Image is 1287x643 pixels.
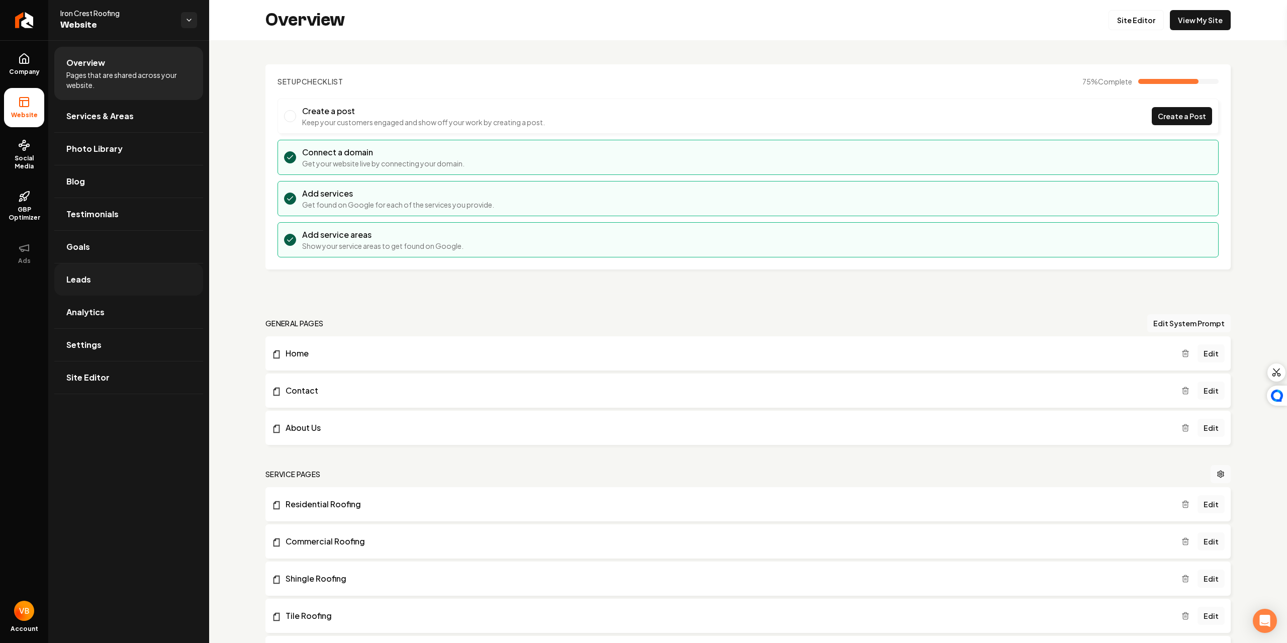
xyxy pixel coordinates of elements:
[1198,419,1225,437] a: Edit
[1198,570,1225,588] a: Edit
[66,339,102,351] span: Settings
[1147,314,1231,332] button: Edit System Prompt
[60,8,173,18] span: Iron Crest Roofing
[1198,532,1225,550] a: Edit
[302,158,465,168] p: Get your website live by connecting your domain.
[1082,76,1132,86] span: 75 %
[265,469,321,479] h2: Service Pages
[265,10,345,30] h2: Overview
[66,110,134,122] span: Services & Areas
[271,573,1181,585] a: Shingle Roofing
[1198,382,1225,400] a: Edit
[54,198,203,230] a: Testimonials
[15,12,34,28] img: Rebolt Logo
[1198,607,1225,625] a: Edit
[265,318,324,328] h2: general pages
[7,111,42,119] span: Website
[302,241,464,251] p: Show your service areas to get found on Google.
[4,182,44,230] a: GBP Optimizer
[302,188,494,200] h3: Add services
[302,229,464,241] h3: Add service areas
[1170,10,1231,30] a: View My Site
[14,601,34,621] button: Open user button
[66,57,105,69] span: Overview
[54,361,203,394] a: Site Editor
[4,45,44,84] a: Company
[54,133,203,165] a: Photo Library
[271,610,1181,622] a: Tile Roofing
[66,208,119,220] span: Testimonials
[66,143,123,155] span: Photo Library
[54,329,203,361] a: Settings
[54,100,203,132] a: Services & Areas
[278,77,302,86] span: Setup
[11,625,38,633] span: Account
[54,263,203,296] a: Leads
[271,535,1181,547] a: Commercial Roofing
[4,206,44,222] span: GBP Optimizer
[1158,111,1206,122] span: Create a Post
[271,422,1181,434] a: About Us
[66,306,105,318] span: Analytics
[60,18,173,32] span: Website
[4,154,44,170] span: Social Media
[302,200,494,210] p: Get found on Google for each of the services you provide.
[302,117,545,127] p: Keep your customers engaged and show off your work by creating a post.
[4,234,44,273] button: Ads
[14,257,35,265] span: Ads
[271,498,1181,510] a: Residential Roofing
[66,241,90,253] span: Goals
[302,146,465,158] h3: Connect a domain
[1253,609,1277,633] div: Open Intercom Messenger
[302,105,545,117] h3: Create a post
[1098,77,1132,86] span: Complete
[5,68,44,76] span: Company
[1109,10,1164,30] a: Site Editor
[54,231,203,263] a: Goals
[66,372,110,384] span: Site Editor
[14,601,34,621] img: Victor Barlian
[66,70,191,90] span: Pages that are shared across your website.
[271,347,1181,359] a: Home
[278,76,343,86] h2: Checklist
[1152,107,1212,125] a: Create a Post
[54,165,203,198] a: Blog
[1198,344,1225,362] a: Edit
[66,273,91,286] span: Leads
[271,385,1181,397] a: Contact
[54,296,203,328] a: Analytics
[1198,495,1225,513] a: Edit
[66,175,85,188] span: Blog
[4,131,44,178] a: Social Media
